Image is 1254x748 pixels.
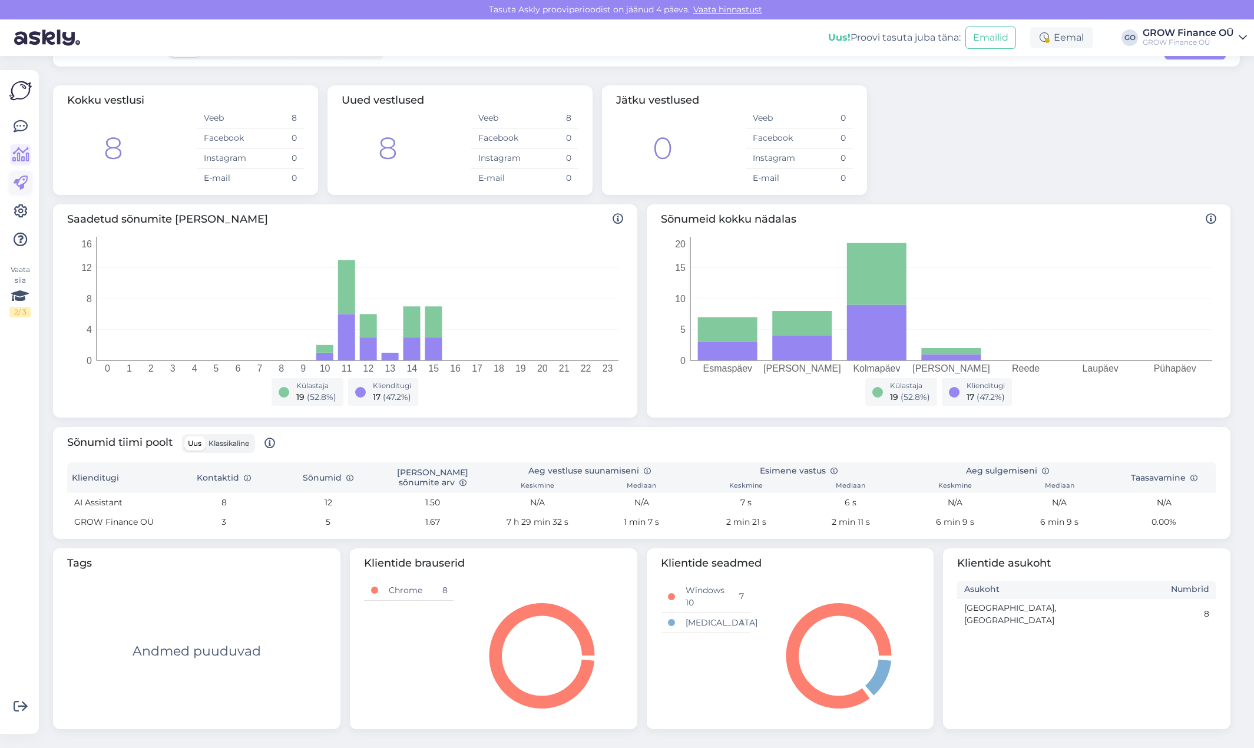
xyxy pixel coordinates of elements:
[471,108,525,128] td: Veeb
[105,363,110,373] tspan: 0
[296,380,336,391] div: Külastaja
[732,581,750,613] td: 7
[957,555,1216,571] span: Klientide asukoht
[1143,28,1247,47] a: GROW Finance OÜGROW Finance OÜ
[485,479,589,493] th: Keskmine
[799,148,853,168] td: 0
[903,493,1007,512] td: N/A
[1011,363,1039,373] tspan: Reede
[590,493,694,512] td: N/A
[250,168,304,188] td: 0
[903,512,1007,532] td: 6 min 9 s
[364,555,623,571] span: Klientide brauserid
[679,581,732,613] td: Windows 10
[485,493,589,512] td: N/A
[296,392,305,402] span: 19
[471,148,525,168] td: Instagram
[87,356,92,366] tspan: 0
[214,363,219,373] tspan: 5
[675,239,686,249] tspan: 20
[828,31,961,45] div: Proovi tasuta juba täna:
[276,493,380,512] td: 12
[87,325,92,335] tspan: 4
[1153,363,1196,373] tspan: Pühapäev
[799,128,853,148] td: 0
[694,512,798,532] td: 2 min 21 s
[1087,598,1216,630] td: 8
[9,264,31,317] div: Vaata siia
[276,462,380,493] th: Sõnumid
[746,128,799,148] td: Facebook
[1082,363,1118,373] tspan: Laupäev
[603,363,613,373] tspan: 23
[853,363,900,373] tspan: Kolmapäev
[515,363,526,373] tspan: 19
[197,148,250,168] td: Instagram
[559,363,570,373] tspan: 21
[67,493,171,512] td: AI Assistant
[250,148,304,168] td: 0
[1143,38,1234,47] div: GROW Finance OÜ
[67,555,326,571] span: Tags
[525,128,578,148] td: 0
[957,581,1087,598] th: Asukoht
[1030,27,1093,48] div: Eemal
[406,363,417,373] tspan: 14
[799,493,903,512] td: 6 s
[1112,493,1216,512] td: N/A
[903,479,1007,493] th: Keskmine
[967,380,1005,391] div: Klienditugi
[746,168,799,188] td: E-mail
[746,148,799,168] td: Instagram
[661,555,920,571] span: Klientide seadmed
[192,363,197,373] tspan: 4
[694,493,798,512] td: 7 s
[799,479,903,493] th: Mediaan
[903,462,1112,479] th: Aeg sulgemiseni
[188,439,201,448] span: Uus
[342,363,352,373] tspan: 11
[373,380,411,391] div: Klienditugi
[967,392,974,402] span: 17
[9,80,32,102] img: Askly Logo
[763,363,841,374] tspan: [PERSON_NAME]
[485,462,694,479] th: Aeg vestluse suunamiseni
[133,641,261,661] div: Andmed puuduvad
[209,439,249,448] span: Klassikaline
[590,512,694,532] td: 1 min 7 s
[680,356,686,366] tspan: 0
[1087,581,1216,598] th: Numbrid
[890,380,930,391] div: Külastaja
[746,108,799,128] td: Veeb
[383,392,411,402] span: ( 47.2 %)
[525,108,578,128] td: 8
[799,168,853,188] td: 0
[171,512,276,532] td: 3
[1121,29,1138,46] div: GO
[680,325,686,335] tspan: 5
[616,94,699,107] span: Jätku vestlused
[471,128,525,148] td: Facebook
[87,294,92,304] tspan: 8
[380,512,485,532] td: 1.67
[382,581,435,601] td: Chrome
[1007,512,1111,532] td: 6 min 9 s
[197,128,250,148] td: Facebook
[373,392,380,402] span: 17
[67,462,171,493] th: Klienditugi
[890,392,898,402] span: 19
[300,363,306,373] tspan: 9
[1112,462,1216,493] th: Taasavamine
[912,363,990,374] tspan: [PERSON_NAME]
[279,363,284,373] tspan: 8
[799,108,853,128] td: 0
[385,363,395,373] tspan: 13
[67,94,144,107] span: Kokku vestlusi
[9,307,31,317] div: 2 / 3
[257,363,262,373] tspan: 7
[363,363,374,373] tspan: 12
[197,168,250,188] td: E-mail
[1143,28,1234,38] div: GROW Finance OÜ
[679,613,732,633] td: [MEDICAL_DATA]
[81,263,92,273] tspan: 12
